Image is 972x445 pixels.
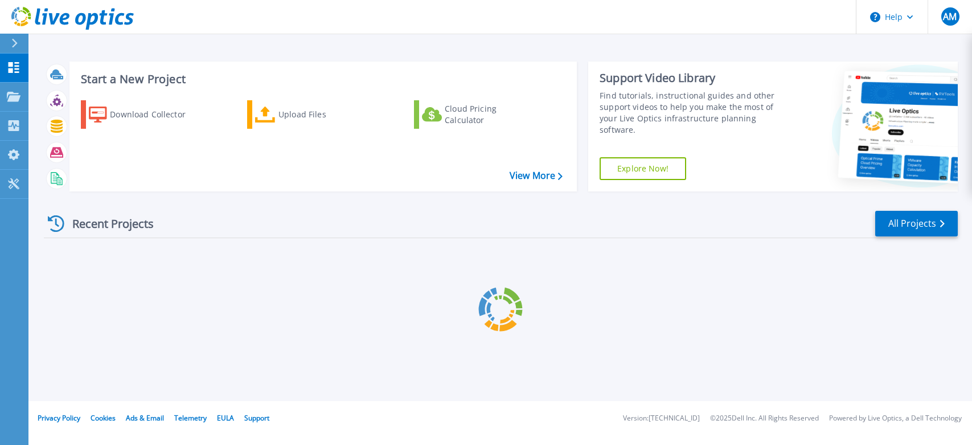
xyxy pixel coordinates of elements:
[600,71,786,85] div: Support Video Library
[600,90,786,136] div: Find tutorials, instructional guides and other support videos to help you make the most of your L...
[600,157,686,180] a: Explore Now!
[110,103,201,126] div: Download Collector
[174,413,207,423] a: Telemetry
[244,413,269,423] a: Support
[510,170,563,181] a: View More
[710,415,819,422] li: © 2025 Dell Inc. All Rights Reserved
[623,415,700,422] li: Version: [TECHNICAL_ID]
[217,413,234,423] a: EULA
[875,211,958,236] a: All Projects
[38,413,80,423] a: Privacy Policy
[829,415,962,422] li: Powered by Live Optics, a Dell Technology
[81,73,562,85] h3: Start a New Project
[91,413,116,423] a: Cookies
[278,103,370,126] div: Upload Files
[81,100,208,129] a: Download Collector
[445,103,536,126] div: Cloud Pricing Calculator
[44,210,169,238] div: Recent Projects
[247,100,374,129] a: Upload Files
[126,413,164,423] a: Ads & Email
[414,100,541,129] a: Cloud Pricing Calculator
[943,12,957,21] span: AM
